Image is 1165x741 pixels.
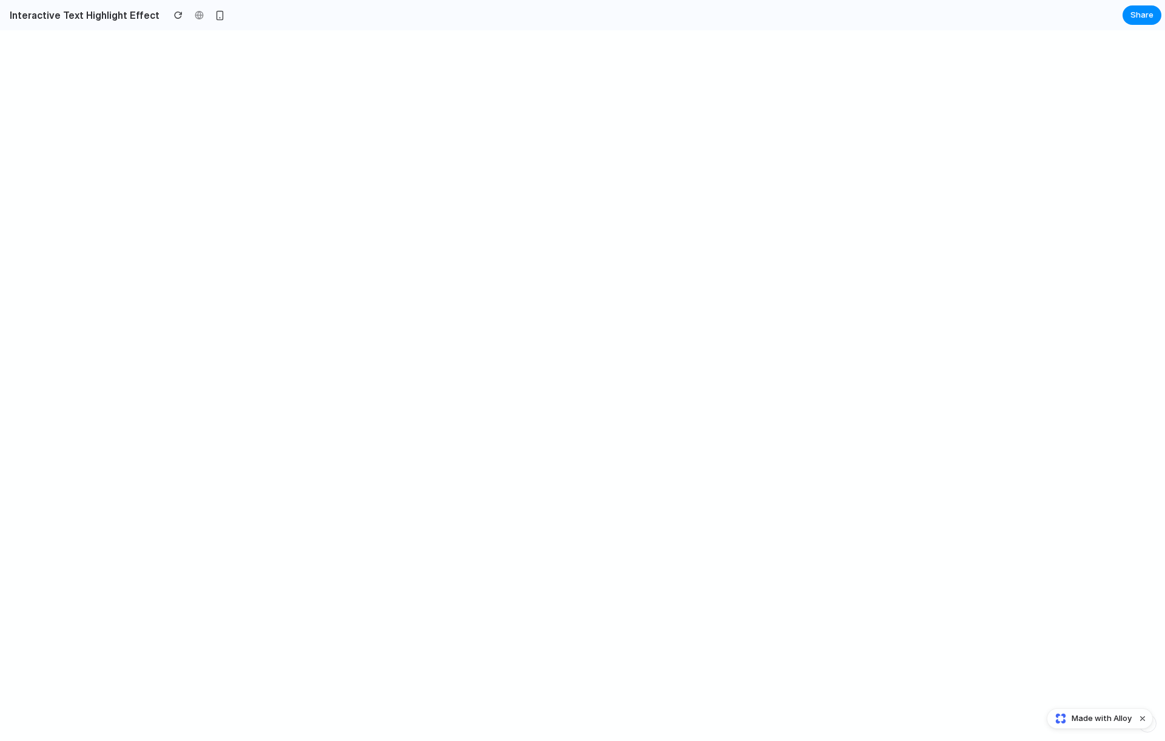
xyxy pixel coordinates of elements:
a: Made with Alloy [1047,712,1133,725]
h2: Interactive Text Highlight Effect [5,8,159,22]
button: Dismiss watermark [1135,711,1150,726]
button: Share [1123,5,1161,25]
span: Made with Alloy [1072,712,1132,725]
span: Share [1130,9,1153,21]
